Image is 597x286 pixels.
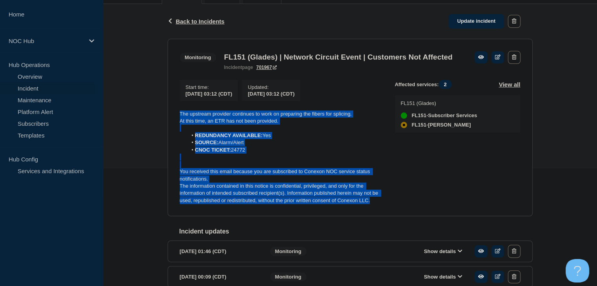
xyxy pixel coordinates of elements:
[248,90,294,97] div: [DATE] 03:12 (CDT)
[187,132,382,139] li: Yes
[187,139,382,146] li: Alarm/Alert
[180,245,258,258] div: [DATE] 01:46 (CDT)
[248,84,294,90] p: Updated :
[422,273,465,280] button: Show details
[412,112,477,119] span: FL151-Subscriber Services
[9,38,84,44] p: NOC Hub
[180,53,216,62] span: Monitoring
[401,112,407,119] div: up
[186,84,232,90] p: Start time :
[168,18,225,25] button: Back to Incidents
[224,53,453,62] h3: FL151 (Glades) | Network Circuit Event | Customers Not Affected
[195,139,219,145] strong: SOURCE:
[195,147,231,153] strong: CNOC TICKET:
[195,132,263,138] strong: REDUNDANCY AVAILABLE:
[256,65,277,70] a: 701967
[180,118,382,125] p: At this time, an ETR has not been provided.
[176,18,225,25] span: Back to Incidents
[270,272,307,281] span: Monitoring
[270,247,307,256] span: Monitoring
[180,110,382,118] p: The upstream provider continues to work on preparing the fibers for splicing.
[224,65,242,70] span: incident
[180,168,382,183] p: You received this email because you are subscribed to Conexon NOC service status notifications.
[186,91,232,97] span: [DATE] 03:12 (CDT)
[422,248,465,255] button: Show details
[401,100,477,106] p: FL151 (Glades)
[179,228,533,235] h2: Incident updates
[187,147,382,154] li: 24772
[439,80,452,89] span: 2
[412,122,471,128] span: FL151-[PERSON_NAME]
[224,65,253,70] p: page
[499,80,520,89] button: View all
[401,122,407,128] div: affected
[449,14,504,29] a: Update incident
[180,183,382,204] p: The information contained in this notice is confidential, privileged, and only for the informatio...
[566,259,589,282] iframe: Help Scout Beacon - Open
[395,80,456,89] span: Affected services:
[180,270,258,283] div: [DATE] 00:09 (CDT)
